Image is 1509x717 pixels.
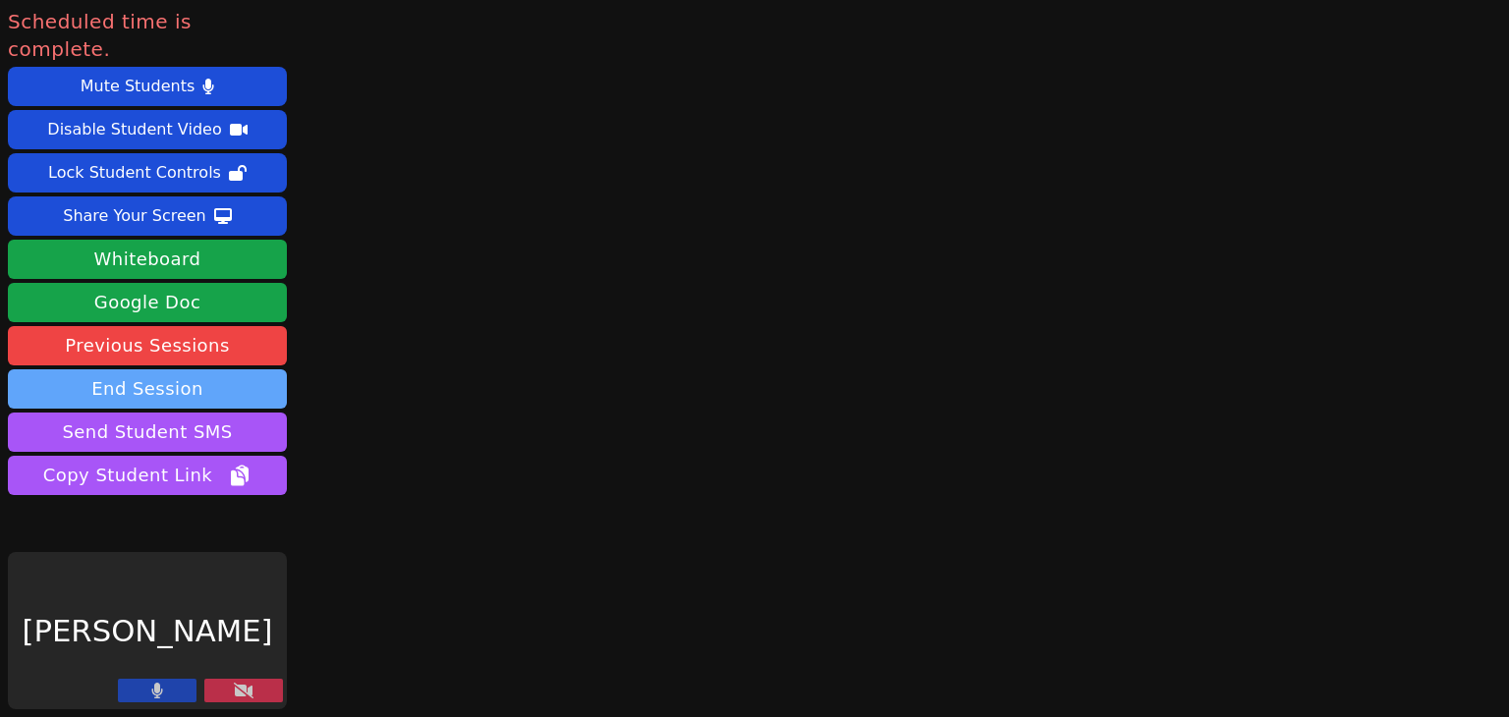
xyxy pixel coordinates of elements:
[8,196,287,236] button: Share Your Screen
[8,67,287,106] button: Mute Students
[43,462,251,489] span: Copy Student Link
[8,240,287,279] button: Whiteboard
[8,283,287,322] a: Google Doc
[8,552,287,709] div: [PERSON_NAME]
[8,413,287,452] button: Send Student SMS
[8,8,287,63] span: Scheduled time is complete.
[81,71,195,102] div: Mute Students
[63,200,206,232] div: Share Your Screen
[47,114,221,145] div: Disable Student Video
[48,157,221,189] div: Lock Student Controls
[8,110,287,149] button: Disable Student Video
[8,369,287,409] button: End Session
[8,456,287,495] button: Copy Student Link
[8,326,287,365] a: Previous Sessions
[8,153,287,193] button: Lock Student Controls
